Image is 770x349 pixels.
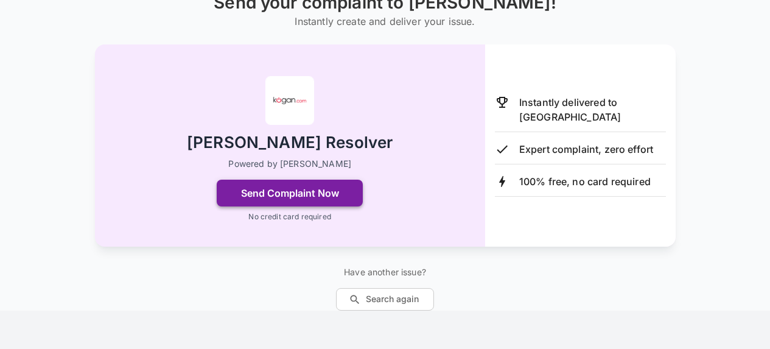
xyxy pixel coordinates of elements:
[217,180,363,206] button: Send Complaint Now
[228,158,351,170] p: Powered by [PERSON_NAME]
[265,76,314,125] img: Kogan
[519,142,653,157] p: Expert complaint, zero effort
[248,211,331,222] p: No credit card required
[519,174,651,189] p: 100% free, no card required
[187,132,393,153] h2: [PERSON_NAME] Resolver
[336,266,434,278] p: Have another issue?
[519,95,666,124] p: Instantly delivered to [GEOGRAPHIC_DATA]
[336,288,434,311] button: Search again
[214,13,556,30] h6: Instantly create and deliver your issue.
